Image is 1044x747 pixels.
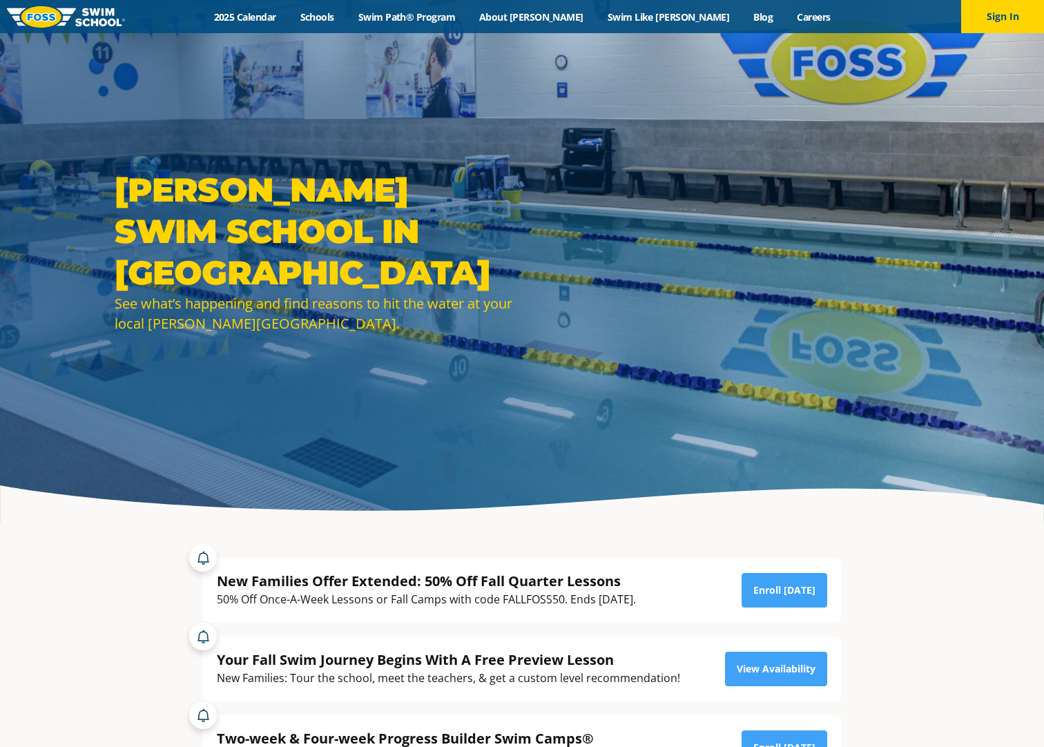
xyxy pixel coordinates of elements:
[217,590,636,609] div: 50% Off Once-A-Week Lessons or Fall Camps with code FALLFOSS50. Ends [DATE].
[742,573,827,608] a: Enroll [DATE]
[217,572,636,590] div: New Families Offer Extended: 50% Off Fall Quarter Lessons
[346,10,467,23] a: Swim Path® Program
[467,10,596,23] a: About [PERSON_NAME]
[217,669,680,688] div: New Families: Tour the school, meet the teachers, & get a custom level recommendation!
[595,10,742,23] a: Swim Like [PERSON_NAME]
[115,293,515,333] div: See what’s happening and find reasons to hit the water at your local [PERSON_NAME][GEOGRAPHIC_DATA].
[202,10,288,23] a: 2025 Calendar
[7,6,125,28] img: FOSS Swim School Logo
[742,10,785,23] a: Blog
[785,10,842,23] a: Careers
[115,169,515,293] h1: [PERSON_NAME] Swim School in [GEOGRAPHIC_DATA]
[725,652,827,686] a: View Availability
[288,10,346,23] a: Schools
[217,650,680,669] div: Your Fall Swim Journey Begins With A Free Preview Lesson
